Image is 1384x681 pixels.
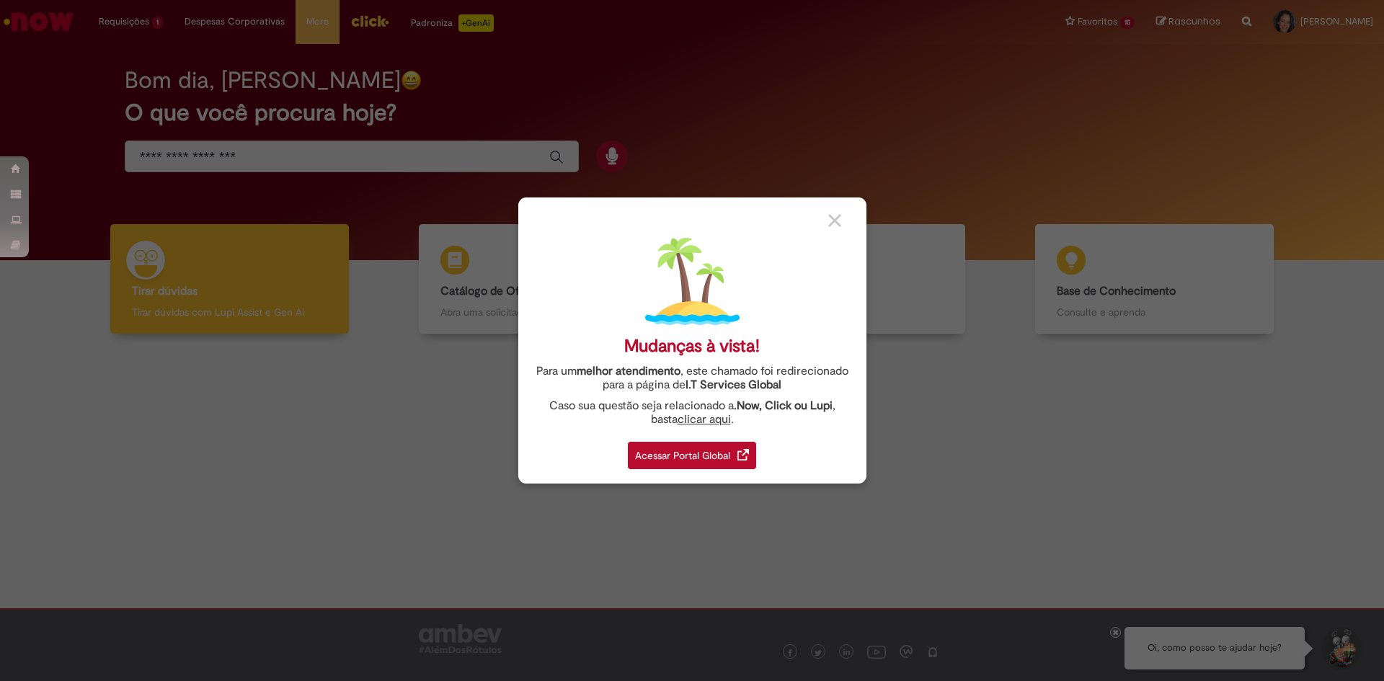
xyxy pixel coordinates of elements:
div: Caso sua questão seja relacionado a , basta . [529,399,856,427]
strong: .Now, Click ou Lupi [734,399,833,413]
strong: melhor atendimento [577,364,680,378]
a: clicar aqui [678,404,731,427]
a: I.T Services Global [686,370,781,392]
img: close_button_grey.png [828,214,841,227]
img: island.png [645,234,740,329]
div: Para um , este chamado foi redirecionado para a página de [529,365,856,392]
div: Mudanças à vista! [624,336,760,357]
a: Acessar Portal Global [628,434,756,469]
div: Acessar Portal Global [628,442,756,469]
img: redirect_link.png [737,449,749,460]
